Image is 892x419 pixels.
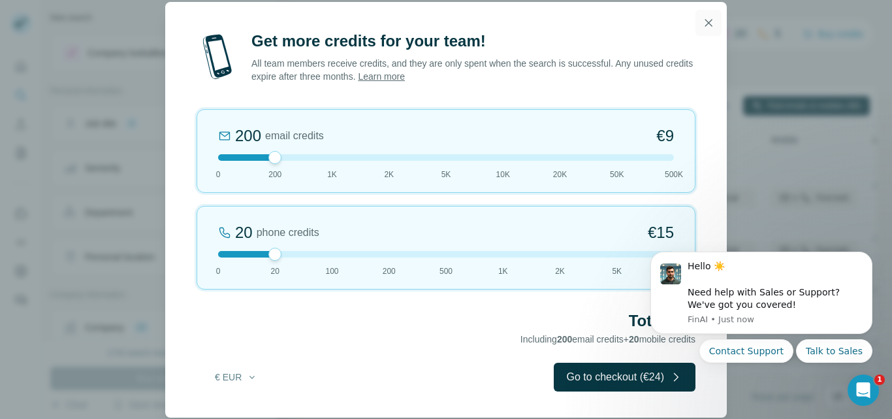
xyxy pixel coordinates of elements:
[327,169,337,180] span: 1K
[555,265,565,277] span: 2K
[648,222,674,243] span: €15
[268,169,281,180] span: 200
[520,334,695,344] span: Including email credits + mobile credits
[439,265,453,277] span: 500
[251,57,695,83] p: All team members receive credits, and they are only spent when the search is successful. Any unus...
[498,265,508,277] span: 1K
[265,128,324,144] span: email credits
[610,169,624,180] span: 50K
[197,31,238,83] img: mobile-phone
[553,169,567,180] span: 20K
[235,222,253,243] div: 20
[325,265,338,277] span: 100
[656,126,674,146] span: €9
[197,310,695,331] h2: Total €24
[206,365,266,389] button: € EUR
[216,169,221,180] span: 0
[848,375,879,406] iframe: Intercom live chat
[631,235,892,412] iframe: Intercom notifications message
[271,265,279,277] span: 20
[496,169,510,180] span: 10K
[384,169,394,180] span: 2K
[257,225,319,241] span: phone credits
[629,334,639,344] span: 20
[554,363,695,392] button: Go to checkout (€24)
[235,126,261,146] div: 200
[216,265,221,277] span: 0
[383,265,396,277] span: 200
[874,375,885,385] span: 1
[358,71,405,82] a: Learn more
[557,334,572,344] span: 200
[612,265,622,277] span: 5K
[665,169,683,180] span: 500K
[441,169,451,180] span: 5K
